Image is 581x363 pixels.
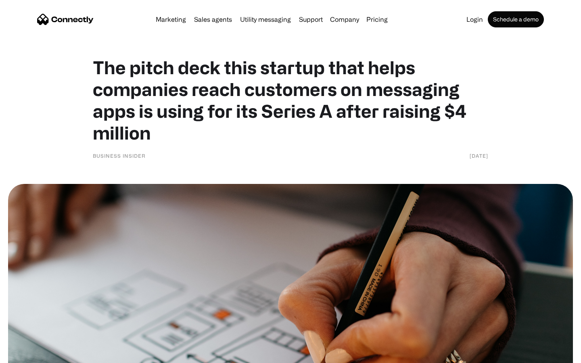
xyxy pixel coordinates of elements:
[488,11,544,27] a: Schedule a demo
[463,16,486,23] a: Login
[470,152,488,160] div: [DATE]
[237,16,294,23] a: Utility messaging
[93,152,146,160] div: Business Insider
[16,349,48,360] ul: Language list
[191,16,235,23] a: Sales agents
[330,14,359,25] div: Company
[153,16,189,23] a: Marketing
[8,349,48,360] aside: Language selected: English
[363,16,391,23] a: Pricing
[93,56,488,144] h1: The pitch deck this startup that helps companies reach customers on messaging apps is using for i...
[296,16,326,23] a: Support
